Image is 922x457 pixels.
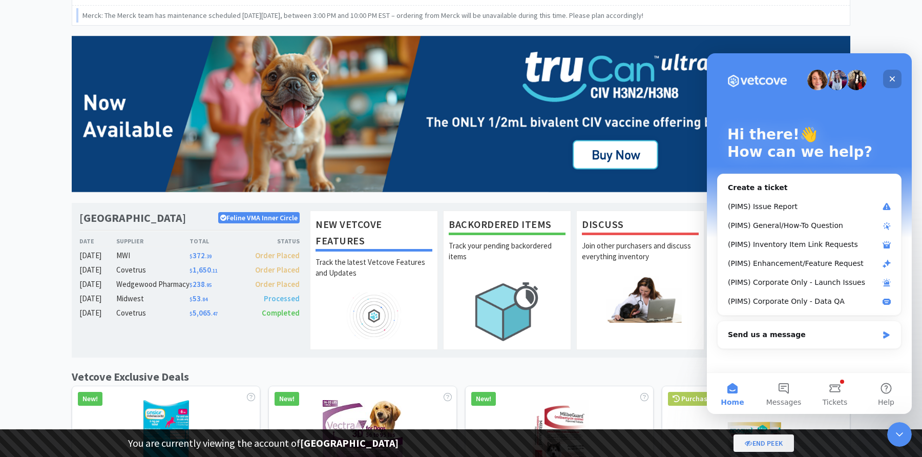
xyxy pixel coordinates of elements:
h1: Backordered Items [449,216,565,235]
span: $ [190,267,193,274]
h1: Discuss [582,216,699,235]
p: Join other purchasers and discuss everything inventory [582,240,699,276]
p: You are currently viewing the account of [128,435,399,451]
span: 5,065 [190,308,218,318]
span: . 47 [211,310,218,317]
span: Completed [262,308,300,318]
div: Date [79,236,116,246]
a: Backordered ItemsTrack your pending backordered items [443,211,571,350]
div: [DATE] [79,278,116,290]
iframe: Intercom live chat [707,53,912,414]
strong: [GEOGRAPHIC_DATA] [300,437,399,449]
span: 53 [190,294,207,303]
span: 238 [190,279,212,289]
div: MWI [116,250,190,262]
span: . 11 [211,267,218,274]
img: hero_feature_roadmap.png [316,293,432,339]
div: Covetrus [116,264,190,276]
a: [DATE]Covetrus$1,650.11Order Placed [79,264,300,276]
span: Processed [264,294,300,303]
span: 372 [190,251,212,260]
span: . 95 [205,282,212,288]
div: Wedgewood Pharmacy [116,278,190,290]
div: Supplier [116,236,190,246]
a: [DATE]Covetrus$5,065.47Completed [79,307,300,319]
p: Feline VMA Inner Circle [218,212,300,223]
div: Status [244,236,300,246]
span: $ [190,253,193,260]
span: . 84 [201,296,207,303]
p: Track the latest Vetcove Features and Updates [316,257,432,293]
p: Track your pending backordered items [449,240,565,276]
p: Merck: The Merck team has maintenance scheduled [DATE][DATE], between 3:00 PM and 10:00 PM EST – ... [82,10,643,21]
span: . 39 [205,253,212,260]
a: DiscussJoin other purchasers and discuss everything inventory [576,211,704,350]
a: End Peek [734,434,794,452]
a: [DATE]Midwest$53.84Processed [79,293,300,305]
div: Total [190,236,245,246]
iframe: Intercom live chat [887,422,912,447]
img: hero_discuss.png [582,276,699,323]
img: hero_backorders.png [449,276,565,346]
span: 1,650 [190,265,218,275]
span: $ [190,296,193,303]
h1: Vetcove Exclusive Deals [72,368,189,386]
div: [DATE] [79,250,116,262]
div: [DATE] [79,293,116,305]
span: Order Placed [255,279,300,289]
a: New Vetcove FeaturesTrack the latest Vetcove Features and Updates [310,211,438,350]
div: Midwest [116,293,190,305]
div: [DATE] [79,307,116,319]
h1: New Vetcove Features [316,216,432,252]
a: [DATE]MWI$372.39Order Placed [79,250,300,262]
div: [DATE] [79,264,116,276]
a: [DATE]Wedgewood Pharmacy$238.95Order Placed [79,278,300,290]
span: $ [190,310,193,317]
span: Order Placed [255,265,300,275]
div: Covetrus [116,307,190,319]
span: $ [190,282,193,288]
img: 70ef68cc05284f7981273fc53a7214b3.png [72,36,850,192]
span: Order Placed [255,251,300,260]
h1: [GEOGRAPHIC_DATA] [79,211,186,225]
